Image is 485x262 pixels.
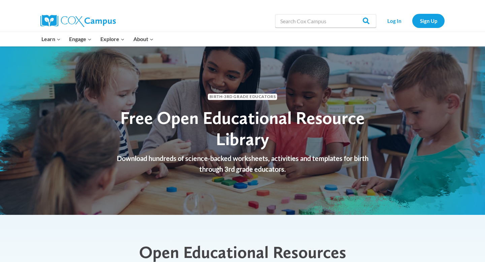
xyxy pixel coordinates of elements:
span: Learn [41,35,61,43]
nav: Secondary Navigation [380,14,445,28]
nav: Primary Navigation [37,32,158,46]
p: Download hundreds of science-backed worksheets, activities and templates for birth through 3rd gr... [106,153,379,174]
span: Explore [100,35,125,43]
a: Sign Up [412,14,445,28]
img: Cox Campus [40,15,116,27]
span: Birth-3rd Grade Educators [208,94,278,100]
a: Log In [380,14,409,28]
span: Free Open Educational Resource Library [120,107,365,149]
input: Search Cox Campus [275,14,376,28]
span: Open Educational Resources [139,242,346,262]
span: About [133,35,154,43]
span: Engage [69,35,92,43]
